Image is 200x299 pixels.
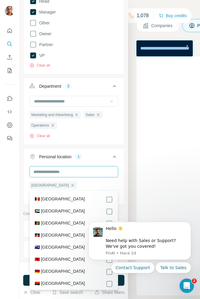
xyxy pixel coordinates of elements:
[136,40,193,56] iframe: Banner
[159,11,187,20] button: Buy credits
[5,65,14,76] button: My lists
[52,289,83,295] button: Save search
[35,256,85,263] label: 🇦🇱 [GEOGRAPHIC_DATA]
[80,214,200,296] iframe: Intercom notifications mensaje
[5,106,14,117] button: Use Surfe API
[23,149,124,166] button: Personal location1
[5,52,14,63] button: Enrich CSV
[5,120,14,131] button: Dashboard
[37,42,53,48] span: Partner
[75,154,82,159] div: 1
[86,112,95,118] span: Sales
[23,275,124,286] button: Run search
[30,63,50,68] button: Clear all
[192,279,197,283] span: 2
[35,268,85,275] label: 🇦🇲 [GEOGRAPHIC_DATA]
[39,154,71,160] div: Personal location
[137,12,149,19] p: 1,078
[136,7,193,16] h4: Search
[65,83,72,89] div: 3
[5,25,14,36] button: Quick start
[31,183,69,188] span: [GEOGRAPHIC_DATA]
[37,20,50,26] span: Other
[37,52,45,58] span: VP
[23,79,124,96] button: Department3
[31,112,73,118] span: Marketing and Advertising
[35,232,85,239] label: 🇦🇬 [GEOGRAPHIC_DATA]
[151,23,173,29] span: Companies
[37,31,52,37] span: Owner
[35,196,85,203] label: 🇦🇩 [GEOGRAPHIC_DATA]
[5,133,14,144] button: Feedback
[37,9,56,15] span: Manager
[23,222,124,236] button: Company
[35,220,85,227] label: 🇦🇫 [GEOGRAPHIC_DATA]
[23,289,40,295] button: Clear
[30,133,50,139] button: Clear all
[35,280,85,288] label: 🇦🇴 [GEOGRAPHIC_DATA]
[5,93,14,104] button: Use Surfe on LinkedIn
[180,279,194,293] iframe: Intercom live chat
[5,39,14,49] button: Search
[31,123,49,128] span: Operations
[23,242,124,257] button: Industry1
[35,244,85,251] label: 🇦🇮 [GEOGRAPHIC_DATA]
[39,83,61,89] div: Department
[23,211,124,216] p: Company information
[5,6,14,16] img: Avatar
[35,208,85,215] label: 🇦🇪 [GEOGRAPHIC_DATA]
